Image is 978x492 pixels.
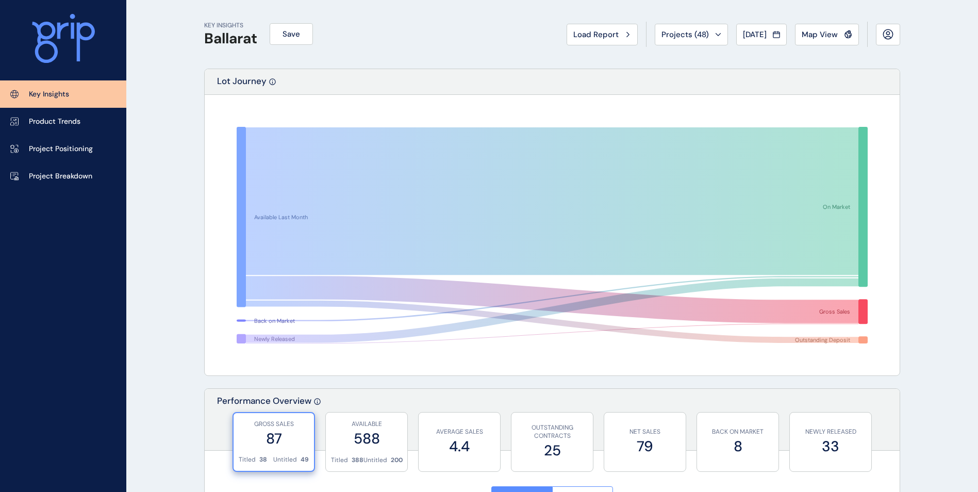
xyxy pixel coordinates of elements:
button: Save [270,23,313,45]
p: 49 [301,455,309,464]
label: 25 [517,440,588,461]
p: 388 [352,456,363,465]
p: Project Breakdown [29,171,92,182]
label: 79 [609,436,681,456]
p: Untitled [273,455,297,464]
span: Load Report [573,29,619,40]
label: 588 [331,429,402,449]
p: AVERAGE SALES [424,428,495,436]
p: Titled [239,455,256,464]
p: Key Insights [29,89,69,100]
h1: Ballarat [204,30,257,47]
p: Lot Journey [217,75,267,94]
button: Projects (48) [655,24,728,45]
p: 38 [259,455,267,464]
label: 8 [702,436,773,456]
p: GROSS SALES [239,420,309,429]
span: Save [283,29,300,39]
span: [DATE] [743,29,767,40]
label: 33 [795,436,866,456]
p: Titled [331,456,348,465]
p: OUTSTANDING CONTRACTS [517,423,588,441]
label: 87 [239,429,309,449]
p: Performance Overview [217,395,311,450]
button: [DATE] [736,24,787,45]
p: KEY INSIGHTS [204,21,257,30]
p: NEWLY RELEASED [795,428,866,436]
button: Map View [795,24,859,45]
p: Product Trends [29,117,80,127]
p: AVAILABLE [331,420,402,429]
label: 4.4 [424,436,495,456]
span: Map View [802,29,838,40]
p: BACK ON MARKET [702,428,773,436]
p: NET SALES [609,428,681,436]
p: Untitled [363,456,387,465]
button: Load Report [567,24,638,45]
p: 200 [391,456,403,465]
p: Project Positioning [29,144,93,154]
span: Projects ( 48 ) [661,29,709,40]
